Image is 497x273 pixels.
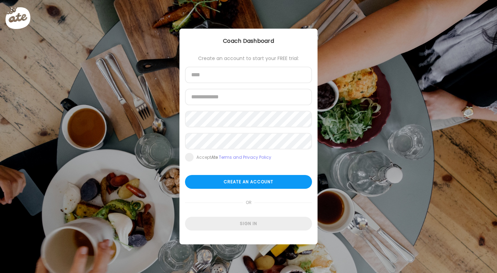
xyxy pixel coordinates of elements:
[179,37,318,45] div: Coach Dashboard
[185,175,312,189] div: Create an account
[185,56,312,61] div: Create an account to start your FREE trial:
[211,154,218,160] b: Ate
[219,154,271,160] a: Terms and Privacy Policy
[243,196,254,209] span: or
[185,217,312,231] div: Sign in
[196,155,271,160] div: Accept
